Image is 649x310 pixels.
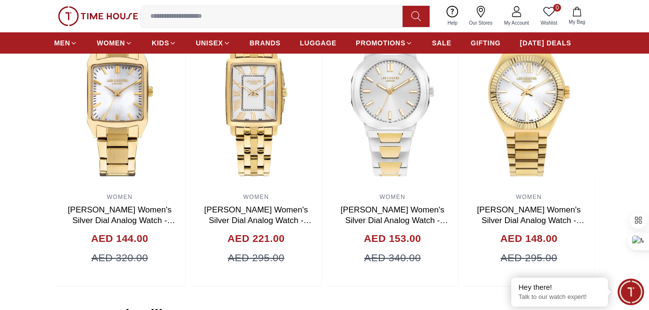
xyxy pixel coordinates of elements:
a: [PERSON_NAME] Women's Silver Dial Analog Watch - LC07940.130 [204,205,312,236]
a: [DATE] DEALS [520,34,571,52]
span: Help [444,19,462,27]
img: ... [58,6,138,27]
span: GIFTING [471,38,501,48]
span: [DATE] DEALS [520,38,571,48]
a: WOMEN [379,194,405,200]
a: KIDS [152,34,176,52]
span: UNISEX [196,38,223,48]
p: Talk to our watch expert! [519,293,601,301]
a: WOMEN [516,194,542,200]
a: PROMOTIONS [356,34,413,52]
h4: AED 153.00 [364,231,421,246]
div: Hey there! [519,282,601,292]
span: My Account [500,19,533,27]
h4: AED 221.00 [228,231,285,246]
span: WOMEN [97,38,125,48]
a: WOMEN [97,34,132,52]
a: WOMEN [243,194,269,200]
span: AED 295.00 [228,250,284,266]
span: Our Stores [465,19,496,27]
a: BRANDS [250,34,281,52]
h4: AED 144.00 [91,231,148,246]
a: [PERSON_NAME] Women's Silver Dial Analog Watch - LC07953.230 [341,205,448,236]
span: BRANDS [250,38,281,48]
a: Our Stores [463,4,498,28]
span: AED 320.00 [91,250,148,266]
a: MEN [54,34,77,52]
span: Wishlist [537,19,561,27]
a: [PERSON_NAME] Women's Silver Dial Analog Watch - LC07970.120 [477,205,584,236]
button: My Bag [563,5,591,28]
a: Help [442,4,463,28]
a: SALE [432,34,451,52]
a: GIFTING [471,34,501,52]
a: WOMEN [107,194,132,200]
span: 0 [553,4,561,12]
span: KIDS [152,38,169,48]
span: My Bag [565,18,589,26]
a: UNISEX [196,34,230,52]
div: Chat Widget [618,279,644,305]
span: AED 340.00 [364,250,421,266]
span: SALE [432,38,451,48]
span: LUGGAGE [300,38,337,48]
a: LUGGAGE [300,34,337,52]
span: AED 295.00 [501,250,557,266]
span: PROMOTIONS [356,38,405,48]
h4: AED 148.00 [500,231,557,246]
a: 0Wishlist [535,4,563,28]
a: [PERSON_NAME] Women's Silver Dial Analog Watch - LC07924.530 [68,205,175,236]
span: MEN [54,38,70,48]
